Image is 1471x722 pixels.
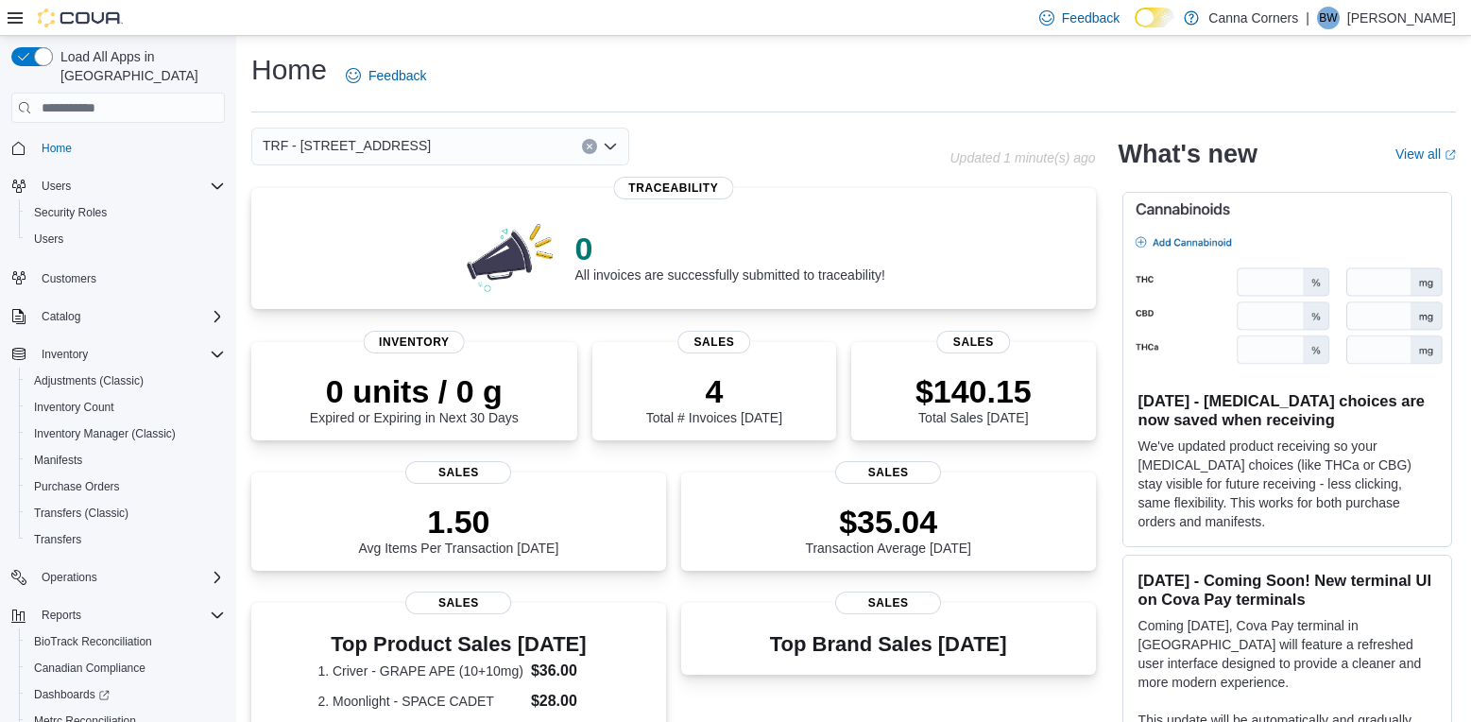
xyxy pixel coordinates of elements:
span: Security Roles [34,205,107,220]
span: Dashboards [34,687,110,702]
a: Feedback [338,57,434,95]
span: Security Roles [26,201,225,224]
a: Inventory Count [26,396,122,419]
p: 1.50 [358,503,558,541]
span: Home [42,141,72,156]
button: Adjustments (Classic) [19,368,232,394]
span: Transfers (Classic) [26,502,225,524]
span: Users [26,228,225,250]
p: $140.15 [915,372,1032,410]
button: Clear input [582,139,597,154]
span: Catalog [34,305,225,328]
p: [PERSON_NAME] [1347,7,1456,29]
button: Inventory Count [19,394,232,421]
a: Transfers [26,528,89,551]
span: Transfers [26,528,225,551]
button: Operations [34,566,105,589]
button: Operations [4,564,232,591]
a: Manifests [26,449,90,472]
button: Users [19,226,232,252]
button: Security Roles [19,199,232,226]
span: BW [1319,7,1337,29]
span: Inventory Count [34,400,114,415]
a: BioTrack Reconciliation [26,630,160,653]
button: Canadian Compliance [19,655,232,681]
span: Operations [42,570,97,585]
span: Home [34,136,225,160]
a: Users [26,228,71,250]
svg: External link [1445,149,1456,161]
span: Transfers (Classic) [34,506,128,521]
dd: $28.00 [531,690,600,713]
a: Canadian Compliance [26,657,153,679]
span: Operations [34,566,225,589]
button: Home [4,134,232,162]
a: Dashboards [26,683,117,706]
span: Sales [835,461,941,484]
p: 4 [646,372,782,410]
img: 0 [462,218,560,294]
div: Avg Items Per Transaction [DATE] [358,503,558,556]
dt: 2. Moonlight - SPACE CADET [317,692,522,711]
span: Purchase Orders [26,475,225,498]
span: Inventory [34,343,225,366]
span: Catalog [42,309,80,324]
button: BioTrack Reconciliation [19,628,232,655]
span: Inventory Count [26,396,225,419]
h3: Top Product Sales [DATE] [317,633,599,656]
button: Users [4,173,232,199]
span: Inventory Manager (Classic) [34,426,176,441]
span: Sales [937,331,1011,353]
span: Sales [677,331,751,353]
button: Catalog [34,305,88,328]
span: Sales [835,592,941,614]
p: 0 units / 0 g [310,372,519,410]
span: BioTrack Reconciliation [26,630,225,653]
span: Adjustments (Classic) [26,370,225,392]
a: Home [34,137,79,160]
p: | [1306,7,1309,29]
span: Load All Apps in [GEOGRAPHIC_DATA] [53,47,225,85]
div: Expired or Expiring in Next 30 Days [310,372,519,425]
span: Sales [405,592,511,614]
button: Purchase Orders [19,473,232,500]
a: Adjustments (Classic) [26,370,151,392]
h1: Home [251,51,327,89]
span: Canadian Compliance [26,657,225,679]
div: Total Sales [DATE] [915,372,1032,425]
a: Customers [34,267,104,290]
p: 0 [574,230,884,267]
span: Transfers [34,532,81,547]
button: Reports [4,602,232,628]
p: Coming [DATE], Cova Pay terminal in [GEOGRAPHIC_DATA] will feature a refreshed user interface des... [1138,616,1436,692]
input: Dark Mode [1135,8,1174,27]
a: View allExternal link [1395,146,1456,162]
a: Purchase Orders [26,475,128,498]
div: Brice Wieg [1317,7,1340,29]
h3: Top Brand Sales [DATE] [770,633,1007,656]
h3: [DATE] - [MEDICAL_DATA] choices are now saved when receiving [1138,391,1436,429]
button: Inventory [4,341,232,368]
button: Catalog [4,303,232,330]
span: TRF - [STREET_ADDRESS] [263,134,431,157]
div: Total # Invoices [DATE] [646,372,782,425]
p: Updated 1 minute(s) ago [949,150,1095,165]
span: Dark Mode [1135,27,1136,28]
span: Customers [42,271,96,286]
button: Inventory [34,343,95,366]
a: Security Roles [26,201,114,224]
p: Canna Corners [1208,7,1298,29]
span: Feedback [1062,9,1120,27]
span: Sales [405,461,511,484]
span: Inventory [364,331,465,353]
h3: [DATE] - Coming Soon! New terminal UI on Cova Pay terminals [1138,571,1436,609]
span: Inventory [42,347,88,362]
span: Customers [34,266,225,289]
div: All invoices are successfully submitted to traceability! [574,230,884,283]
button: Transfers [19,526,232,553]
button: Manifests [19,447,232,473]
img: Cova [38,9,123,27]
a: Dashboards [19,681,232,708]
span: Reports [34,604,225,627]
span: Manifests [34,453,82,468]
